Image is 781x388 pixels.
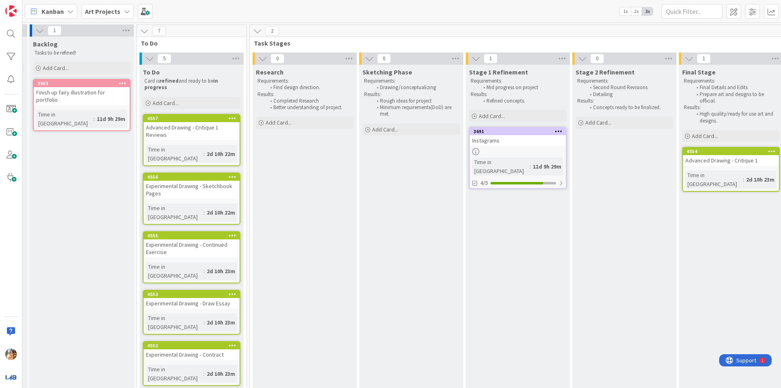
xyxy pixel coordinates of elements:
[372,126,398,133] span: Add Card...
[590,54,604,64] span: 0
[471,78,565,84] p: Requirements:
[146,145,203,163] div: Time in [GEOGRAPHIC_DATA]
[144,291,240,309] div: 4553Experimental Drawing - Draw Essay
[744,175,777,184] div: 2d 10h 23m
[203,149,205,158] span: :
[692,91,779,105] li: Prepare art and designs to be official.
[144,291,240,298] div: 4553
[682,147,780,192] a: 4554Advanced Drawing - Critique 1Time in [GEOGRAPHIC_DATA]:2d 10h 23m
[683,155,779,166] div: Advanced Drawing - Critique 1
[372,104,459,118] li: Minimum requirements(DoD) are met
[377,54,391,64] span: 0
[143,173,240,225] a: 4556Experimental Drawing - Sketchbook PagesTime in [GEOGRAPHIC_DATA]:2d 10h 22m
[48,26,61,35] span: 1
[159,77,179,84] strong: refined
[480,179,488,187] span: 4/5
[37,81,130,86] div: 3963
[144,173,240,181] div: 4556
[5,5,17,17] img: Visit kanbanzone.com
[146,262,203,280] div: Time in [GEOGRAPHIC_DATA]
[479,98,565,104] li: Refined concepts.
[692,132,718,140] span: Add Card...
[36,110,94,128] div: Time in [GEOGRAPHIC_DATA]
[153,99,179,107] span: Add Card...
[697,54,711,64] span: 1
[577,98,672,104] p: Results:
[692,111,779,124] li: High quality/ready for use art and designs.
[42,3,44,10] div: 1
[585,104,672,111] li: Concepts ready to be finalized.
[147,233,240,239] div: 4555
[203,318,205,327] span: :
[271,54,284,64] span: 0
[687,149,779,154] div: 4554
[205,318,237,327] div: 2d 10h 23m
[146,204,203,221] div: Time in [GEOGRAPHIC_DATA]
[470,135,566,146] div: Instagrams
[152,26,166,36] span: 7
[266,119,292,126] span: Add Card...
[144,239,240,257] div: Experimental Drawing - Continued Exercise
[144,115,240,122] div: 4557
[531,162,563,171] div: 11d 9h 29m
[266,104,352,111] li: Better understanding of project.
[143,341,240,386] a: 4552Experimental Drawing - ContractTime in [GEOGRAPHIC_DATA]:2d 10h 23m
[203,267,205,276] span: :
[469,68,528,76] span: Stage 1 Refinement
[372,98,459,104] li: Rough ideas for project
[265,26,279,36] span: 2
[143,290,240,335] a: 4553Experimental Drawing - Draw EssayTime in [GEOGRAPHIC_DATA]:2d 10h 23m
[692,84,779,91] li: Final Details and Edits
[683,148,779,166] div: 4554Advanced Drawing - Critique 1
[34,87,130,105] div: Finish up fairy illustration for portfolio
[41,7,64,16] span: Kanban
[17,1,37,11] span: Support
[472,158,530,175] div: Time in [GEOGRAPHIC_DATA]
[144,78,239,91] p: Card is and ready to be
[141,39,236,47] span: To Do
[364,78,458,84] p: Requirements:
[266,98,352,104] li: Completed Research
[146,313,203,331] div: Time in [GEOGRAPHIC_DATA]
[577,78,672,84] p: Requirements:
[372,84,459,91] li: Drawing/conceptualizing
[254,39,776,47] span: Task Stages
[33,79,131,131] a: 3963Finish up fairy illustration for portfolioTime in [GEOGRAPHIC_DATA]:11d 9h 29m
[94,114,95,123] span: :
[683,148,779,155] div: 4554
[205,208,237,217] div: 2d 10h 22m
[143,68,160,76] span: To Do
[143,231,240,283] a: 4555Experimental Drawing - Continued ExerciseTime in [GEOGRAPHIC_DATA]:2d 10h 23m
[203,208,205,217] span: :
[479,112,505,120] span: Add Card...
[85,7,120,15] b: Art Projects
[147,292,240,297] div: 4553
[144,122,240,140] div: Advanced Drawing - Critique 1 Reviews
[469,127,567,189] a: 3691InstagramsTime in [GEOGRAPHIC_DATA]:11d 9h 29m4/5
[205,267,237,276] div: 2d 10h 23m
[5,371,17,383] img: avatar
[5,349,17,360] img: JF
[95,114,127,123] div: 11d 9h 29m
[34,80,130,105] div: 3963Finish up fairy illustration for portfolio
[144,349,240,360] div: Experimental Drawing - Contract
[642,7,653,15] span: 3x
[684,78,778,84] p: Requirements:
[470,128,566,135] div: 3691
[203,369,205,378] span: :
[661,4,722,19] input: Quick Filter...
[470,128,566,146] div: 3691Instagrams
[266,84,352,91] li: Find design direction.
[144,232,240,257] div: 4555Experimental Drawing - Continued Exercise
[585,84,672,91] li: Second Round Revisions
[144,181,240,199] div: Experimental Drawing - Sketchbook Pages
[147,343,240,349] div: 4552
[530,162,531,171] span: :
[43,64,69,72] span: Add Card...
[205,369,237,378] div: 2d 10h 23m
[144,232,240,239] div: 4555
[257,78,352,84] p: Requirements:
[144,115,240,140] div: 4557Advanced Drawing - Critique 1 Reviews
[257,91,352,98] p: Results:
[364,91,458,98] p: Results:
